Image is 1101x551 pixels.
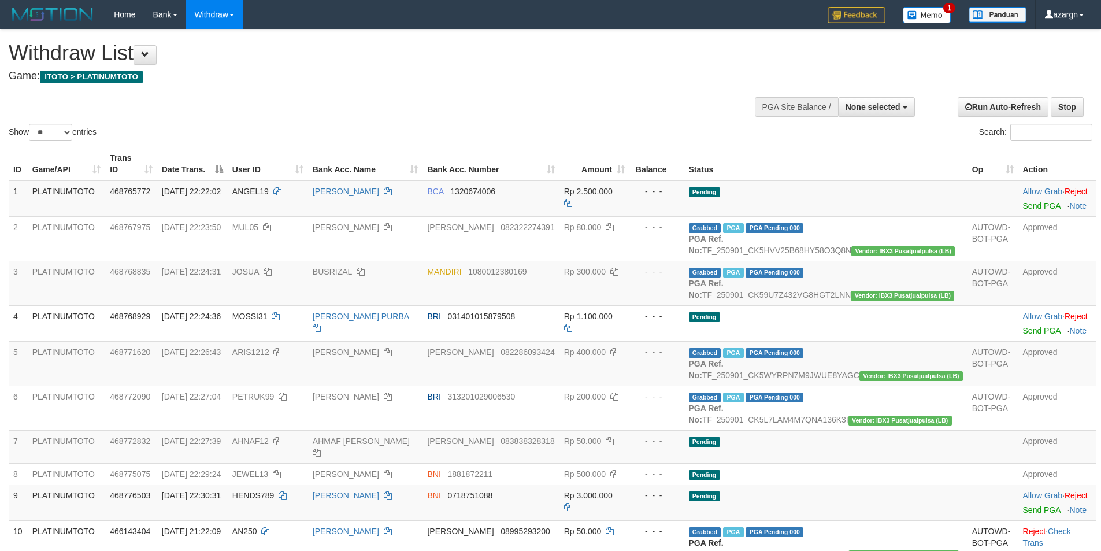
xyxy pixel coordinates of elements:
span: Vendor URL: https://dashboard.q2checkout.com/secure [851,291,954,301]
a: Reject [1065,312,1088,321]
span: ITOTO > PLATINUMTOTO [40,71,143,83]
a: Note [1069,201,1087,210]
select: Showentries [29,124,72,141]
span: PGA Pending [746,268,803,278]
span: 466143404 [110,527,150,536]
label: Search: [979,124,1092,141]
td: TF_250901_CK5WYRPN7M9JWUE8YAGC [684,341,967,386]
span: Rp 300.000 [564,267,606,276]
th: User ID: activate to sort column ascending [228,147,308,180]
button: None selected [838,97,915,117]
a: Reject [1065,187,1088,196]
td: Approved [1018,216,1096,261]
a: Allow Grab [1023,491,1062,500]
span: ANGEL19 [232,187,269,196]
td: Approved [1018,463,1096,485]
span: Pending [689,470,720,480]
a: [PERSON_NAME] [313,392,379,401]
img: panduan.png [969,7,1026,23]
td: · [1018,485,1096,520]
span: [DATE] 22:24:36 [162,312,221,321]
th: ID [9,147,28,180]
td: PLATINUMTOTO [28,463,105,485]
span: BNI [427,491,440,500]
span: Rp 50.000 [564,527,602,536]
span: [DATE] 22:26:43 [162,347,221,357]
td: TF_250901_CK59U7Z432VG8HGT2LNN [684,261,967,305]
td: 7 [9,430,28,463]
a: Reject [1065,491,1088,500]
td: Approved [1018,261,1096,305]
div: - - - [634,490,680,501]
span: MANDIRI [427,267,461,276]
td: TF_250901_CK5L7LAM4M7QNA136K3I [684,386,967,430]
a: [PERSON_NAME] [313,187,379,196]
div: - - - [634,526,680,537]
a: Send PGA [1023,201,1061,210]
td: 4 [9,305,28,341]
a: Stop [1051,97,1084,117]
td: 6 [9,386,28,430]
span: Vendor URL: https://dashboard.q2checkout.com/secure [851,246,955,256]
span: PGA Pending [746,527,803,537]
span: Rp 3.000.000 [564,491,613,500]
span: Copy 082286093424 to clipboard [501,347,554,357]
span: 468768929 [110,312,150,321]
span: [PERSON_NAME] [427,347,494,357]
th: Balance [629,147,684,180]
th: Bank Acc. Number: activate to sort column ascending [422,147,559,180]
span: Marked by azaksrplatinum [723,348,743,358]
span: Rp 80.000 [564,223,602,232]
span: Pending [689,312,720,322]
span: Copy 313201029006530 to clipboard [447,392,515,401]
a: [PERSON_NAME] PURBA [313,312,409,321]
th: Game/API: activate to sort column ascending [28,147,105,180]
th: Action [1018,147,1096,180]
span: [PERSON_NAME] [427,223,494,232]
a: Allow Grab [1023,187,1062,196]
span: PGA Pending [746,223,803,233]
span: PETRUK99 [232,392,274,401]
td: · [1018,305,1096,341]
span: Copy 082322274391 to clipboard [501,223,554,232]
td: · [1018,180,1096,217]
span: Pending [689,187,720,197]
span: Copy 083838328318 to clipboard [501,437,554,446]
b: PGA Ref. No: [689,234,724,255]
td: TF_250901_CK5HVV25B68HY58O3Q8N [684,216,967,261]
span: BNI [427,469,440,479]
a: Send PGA [1023,505,1061,515]
span: MOSSI31 [232,312,268,321]
span: Copy 1080012380169 to clipboard [468,267,527,276]
span: JEWEL13 [232,469,268,479]
h1: Withdraw List [9,42,722,65]
span: 468767975 [110,223,150,232]
span: Marked by azaksrplatinum [723,268,743,278]
label: Show entries [9,124,97,141]
span: Rp 1.100.000 [564,312,613,321]
span: 468765772 [110,187,150,196]
span: 468768835 [110,267,150,276]
span: Vendor URL: https://dashboard.q2checkout.com/secure [848,416,952,426]
span: [PERSON_NAME] [427,527,494,536]
span: 468771620 [110,347,150,357]
span: · [1023,312,1065,321]
span: 468775075 [110,469,150,479]
span: Copy 031401015879508 to clipboard [447,312,515,321]
a: [PERSON_NAME] [313,469,379,479]
th: Bank Acc. Name: activate to sort column ascending [308,147,423,180]
td: Approved [1018,386,1096,430]
td: PLATINUMTOTO [28,216,105,261]
span: HENDS789 [232,491,274,500]
td: 9 [9,485,28,520]
span: 468772832 [110,437,150,446]
span: · [1023,491,1065,500]
a: Note [1069,505,1087,515]
span: MUL05 [232,223,258,232]
span: [DATE] 21:22:09 [162,527,221,536]
span: Vendor URL: https://dashboard.q2checkout.com/secure [859,371,963,381]
a: [PERSON_NAME] [313,347,379,357]
b: PGA Ref. No: [689,359,724,380]
span: AHNAF12 [232,437,269,446]
td: 2 [9,216,28,261]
